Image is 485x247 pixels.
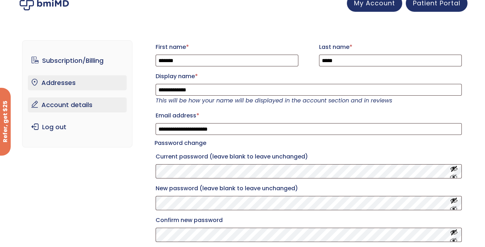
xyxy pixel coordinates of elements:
[156,183,462,194] label: New password (leave blank to leave unchanged)
[319,41,462,53] label: Last name
[156,96,392,105] em: This will be how your name will be displayed in the account section and in reviews
[155,138,206,148] legend: Password change
[450,165,458,178] button: Show password
[156,71,462,82] label: Display name
[450,197,458,210] button: Show password
[156,110,462,121] label: Email address
[156,41,298,53] label: First name
[156,215,462,226] label: Confirm new password
[28,53,127,68] a: Subscription/Billing
[28,120,127,135] a: Log out
[450,228,458,242] button: Show password
[28,75,127,90] a: Addresses
[22,40,132,147] nav: Account pages
[156,151,462,162] label: Current password (leave blank to leave unchanged)
[28,97,127,112] a: Account details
